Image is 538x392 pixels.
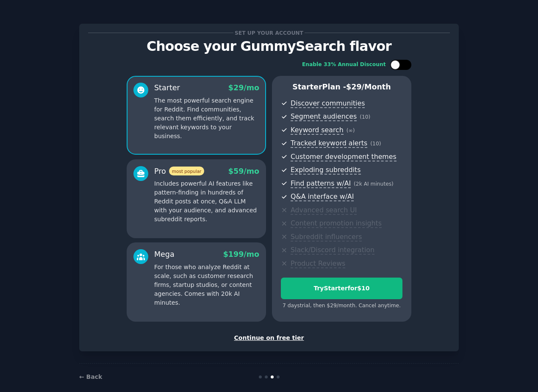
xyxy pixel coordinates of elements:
[154,96,259,141] p: The most powerful search engine for Reddit. Find communities, search them efficiently, and track ...
[354,181,394,187] span: ( 2k AI minutes )
[79,373,102,380] a: ← Back
[228,167,259,175] span: $ 59 /mo
[291,259,345,268] span: Product Reviews
[154,179,259,224] p: Includes powerful AI features like pattern-finding in hundreds of Reddit posts at once, Q&A LLM w...
[291,206,357,215] span: Advanced search UI
[291,179,351,188] span: Find patterns w/AI
[347,128,355,133] span: ( ∞ )
[223,250,259,259] span: $ 199 /mo
[228,83,259,92] span: $ 29 /mo
[291,219,382,228] span: Content promotion insights
[370,141,381,147] span: ( 10 )
[281,278,402,299] button: TryStarterfor$10
[291,126,344,135] span: Keyword search
[291,166,361,175] span: Exploding subreddits
[291,99,365,108] span: Discover communities
[291,112,357,121] span: Segment audiences
[346,83,391,91] span: $ 29 /month
[169,167,205,175] span: most popular
[281,302,402,310] div: 7 days trial, then $ 29 /month . Cancel anytime.
[154,83,180,93] div: Starter
[291,153,397,161] span: Customer development themes
[291,192,354,201] span: Q&A interface w/AI
[154,249,175,260] div: Mega
[233,28,305,37] span: Set up your account
[88,334,450,342] div: Continue on free tier
[291,233,362,242] span: Subreddit influencers
[154,166,204,177] div: Pro
[302,61,386,69] div: Enable 33% Annual Discount
[360,114,370,120] span: ( 10 )
[281,284,402,293] div: Try Starter for $10
[291,139,367,148] span: Tracked keyword alerts
[88,39,450,54] p: Choose your GummySearch flavor
[154,263,259,307] p: For those who analyze Reddit at scale, such as customer research firms, startup studios, or conte...
[281,82,402,92] p: Starter Plan -
[291,246,374,255] span: Slack/Discord integration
